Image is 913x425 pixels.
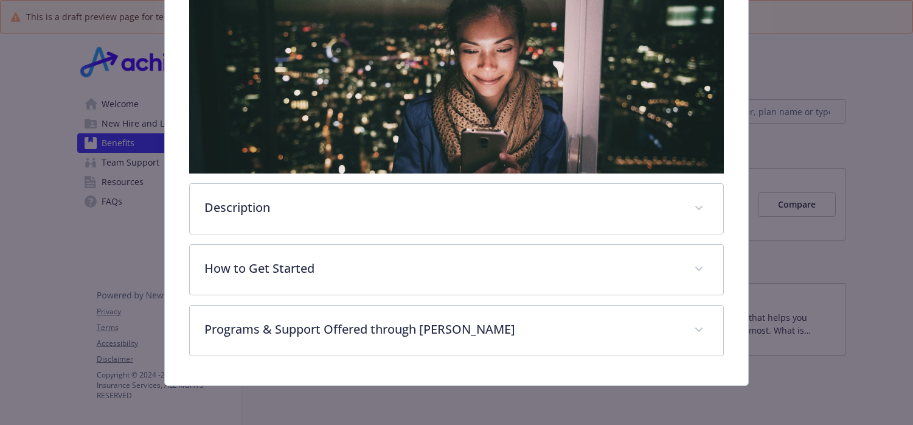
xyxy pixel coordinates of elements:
[204,259,679,278] p: How to Get Started
[190,184,723,234] div: Description
[204,198,679,217] p: Description
[190,245,723,295] div: How to Get Started
[204,320,679,339] p: Programs & Support Offered through [PERSON_NAME]
[190,306,723,356] div: Programs & Support Offered through [PERSON_NAME]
